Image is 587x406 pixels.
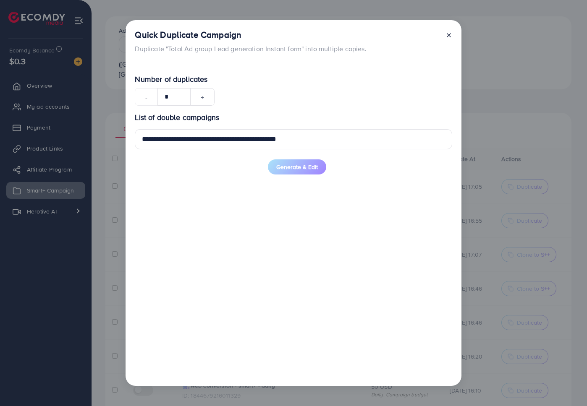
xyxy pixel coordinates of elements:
[135,88,158,106] button: -
[268,159,326,174] button: Generate & Edit
[135,74,207,84] span: Number of duplicates
[190,88,215,106] button: +
[551,368,581,400] iframe: Chat
[276,163,318,171] span: Generate & Edit
[135,30,366,40] h4: Quick Duplicate Campaign
[135,112,452,122] p: List of double campaigns
[135,44,366,54] p: Duplicate "Total Ad group Lead generation Instant form" into multiple copies.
